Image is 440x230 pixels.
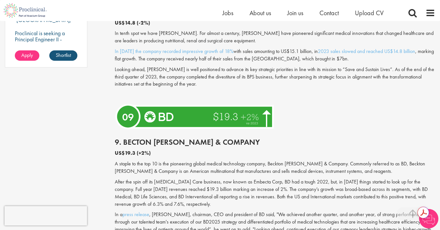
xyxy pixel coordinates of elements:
p: In tenth spot we have [PERSON_NAME]. For almost a century, [PERSON_NAME] have pioneered significa... [115,30,435,45]
a: Jobs [222,9,233,17]
h2: 9. Becton [PERSON_NAME] & Company [115,138,435,146]
b: US$14.8 (-2%) [115,19,150,26]
img: Chatbot [419,209,438,228]
a: In [DATE] the company recorded impressive growth of 18% [115,48,233,55]
p: A staple to the top 10 is the pioneering global medical technology company, Beckton [PERSON_NAME]... [115,160,435,175]
p: with sales amounting to US$15.1 billion, in , marking flat growth. The company received nearly ha... [115,48,435,63]
a: About us [249,9,271,17]
a: Apply [15,50,39,61]
a: press release [122,211,149,218]
a: Upload CV [355,9,384,17]
a: Join us [287,9,303,17]
p: Looking ahead, [PERSON_NAME] is well positioned to advance its key strategic priorities in line w... [115,66,435,88]
b: US$19.3 (+2%) [115,150,151,156]
p: [GEOGRAPHIC_DATA], [GEOGRAPHIC_DATA] [15,16,71,30]
iframe: reCAPTCHA [5,206,87,225]
a: Shortlist [49,50,77,61]
span: Apply [21,52,33,58]
p: Proclinical is seeking a Principal Engineer II - Research Ops to support external engineering pro... [15,30,77,73]
p: After the spin off its [MEDICAL_DATA] Care business, now known as Embecta Corp, BD had a tough 20... [115,178,435,208]
a: Contact [319,9,339,17]
a: 2023 sales slowed and reached US$14.8 billion [318,48,415,55]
